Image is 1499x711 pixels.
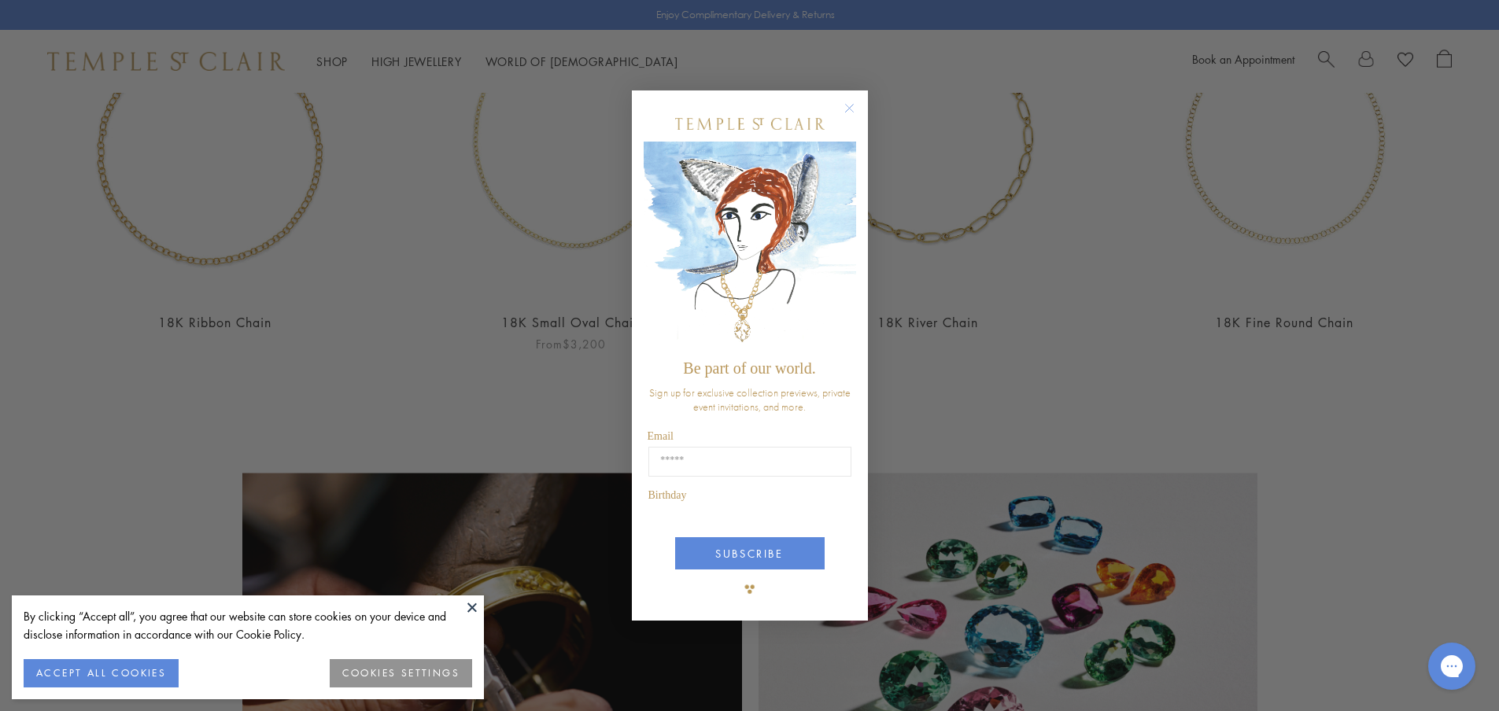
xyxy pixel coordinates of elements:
[648,447,851,477] input: Email
[649,385,851,414] span: Sign up for exclusive collection previews, private event invitations, and more.
[648,489,687,501] span: Birthday
[847,106,867,126] button: Close dialog
[644,142,856,352] img: c4a9eb12-d91a-4d4a-8ee0-386386f4f338.jpeg
[734,573,766,605] img: TSC
[675,537,825,569] button: SUBSCRIBE
[675,118,825,130] img: Temple St. Clair
[24,659,179,687] button: ACCEPT ALL COOKIES
[330,659,472,687] button: COOKIES SETTINGS
[683,359,815,377] span: Be part of our world.
[648,430,674,442] span: Email
[1420,637,1483,695] iframe: Gorgias live chat messenger
[24,607,472,643] div: By clicking “Accept all”, you agree that our website can store cookies on your device and disclos...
